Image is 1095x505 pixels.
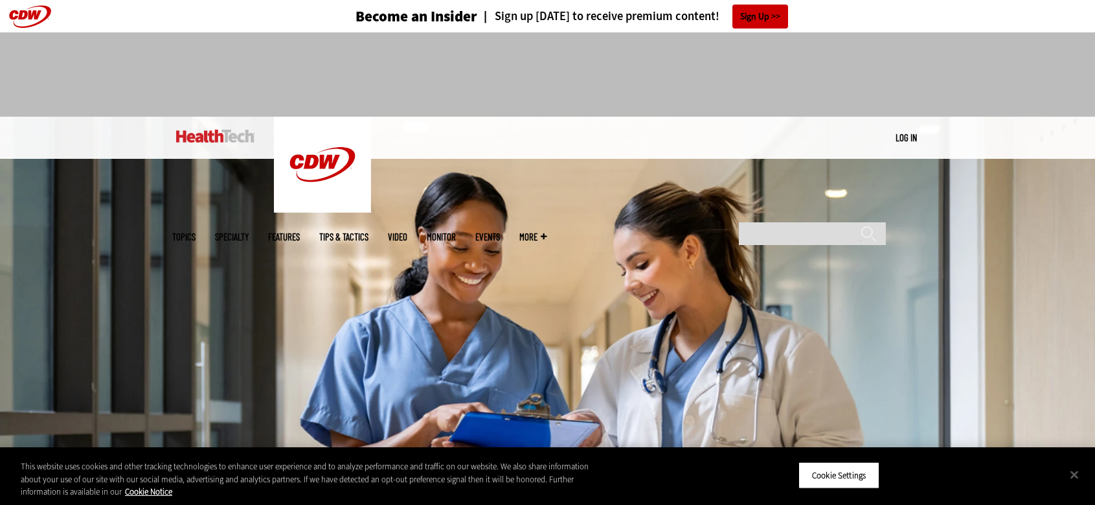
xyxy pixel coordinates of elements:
iframe: advertisement [312,45,784,104]
span: More [519,232,547,242]
div: This website uses cookies and other tracking technologies to enhance user experience and to analy... [21,460,602,499]
a: More information about your privacy [125,486,172,497]
div: User menu [896,131,917,145]
a: MonITor [427,232,456,242]
span: Topics [172,232,196,242]
a: CDW [274,202,371,216]
a: Events [475,232,500,242]
a: Log in [896,132,917,143]
img: Home [176,130,254,143]
a: Become an Insider [307,9,477,24]
a: Sign up [DATE] to receive premium content! [477,10,719,23]
a: Tips & Tactics [319,232,368,242]
h3: Become an Insider [356,9,477,24]
img: Home [274,117,371,213]
span: Specialty [215,232,249,242]
button: Cookie Settings [798,462,879,489]
a: Sign Up [732,5,788,29]
a: Features [268,232,300,242]
a: Video [388,232,407,242]
button: Close [1060,460,1089,489]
